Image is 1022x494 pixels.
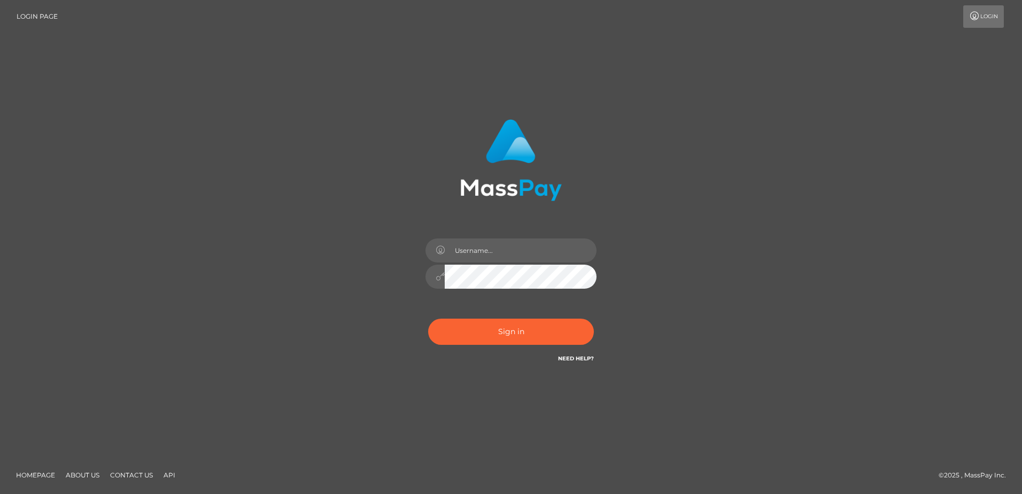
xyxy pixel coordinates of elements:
a: Need Help? [558,355,594,362]
img: MassPay Login [460,119,562,201]
div: © 2025 , MassPay Inc. [939,469,1014,481]
a: About Us [61,467,104,483]
input: Username... [445,238,597,263]
a: Login [963,5,1004,28]
a: Login Page [17,5,58,28]
button: Sign in [428,319,594,345]
a: Homepage [12,467,59,483]
a: API [159,467,180,483]
a: Contact Us [106,467,157,483]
